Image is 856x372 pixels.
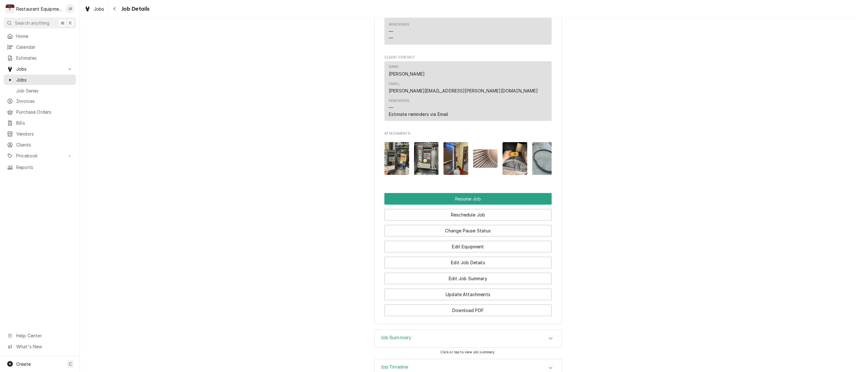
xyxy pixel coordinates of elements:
[16,55,73,61] span: Estimates
[384,137,552,180] span: Attachments
[60,20,65,26] span: ⌘
[16,120,73,126] span: Bills
[4,53,76,63] a: Estimates
[16,131,73,137] span: Vendors
[4,31,76,41] a: Home
[4,75,76,85] a: Jobs
[384,289,552,300] button: Update Attachments
[389,64,399,69] div: Name
[384,55,552,60] span: Client Contact
[4,107,76,117] a: Purchase Orders
[16,361,31,367] span: Create
[66,4,74,13] div: JB
[414,142,439,175] img: GDkTIVeeSd2BHXzSqSog
[384,55,552,123] div: Client Contact
[389,22,409,41] div: Reminders
[16,164,73,171] span: Reports
[440,350,495,354] span: Click or tap to view job summary.
[384,2,552,45] div: Contact
[16,87,73,94] span: Job Series
[389,82,538,94] div: Email
[4,341,76,352] a: Go to What's New
[381,335,412,341] h3: Job Summary
[389,82,400,87] div: Email
[4,151,76,161] a: Go to Pricebook
[16,33,73,39] span: Home
[4,64,76,74] a: Go to Jobs
[384,225,552,236] button: Change Pause Status
[4,140,76,150] a: Clients
[389,104,393,111] div: —
[4,129,76,139] a: Vendors
[15,20,49,26] span: Search anything
[389,35,393,41] div: —
[16,98,73,104] span: Invoices
[384,193,552,205] button: Resume Job
[389,88,538,93] a: [PERSON_NAME][EMAIL_ADDRESS][PERSON_NAME][DOMAIN_NAME]
[4,86,76,96] a: Job Series
[389,98,448,117] div: Reminders
[4,42,76,52] a: Calendar
[384,241,552,252] button: Edit Equipment
[16,77,73,83] span: Jobs
[389,64,425,77] div: Name
[4,118,76,128] a: Bills
[384,305,552,316] button: Download PDF
[4,17,76,28] button: Search anything⌘K
[381,364,408,370] h3: Job Timeline
[473,149,498,168] img: 9fxXQ8v0TjWquQjdeZEv
[384,284,552,300] div: Button Group Row
[375,330,562,347] div: Accordion Header
[443,142,468,175] img: s4Z3lAJRLKSRxKVmBS62
[69,361,72,367] span: C
[389,28,393,35] div: —
[384,2,552,47] div: Location Contact List
[16,332,72,339] span: Help Center
[384,268,552,284] div: Button Group Row
[384,193,552,205] div: Button Group Row
[384,131,552,180] div: Attachments
[389,98,409,103] div: Reminders
[6,4,14,13] div: R
[389,111,448,117] div: Estimate reminders via Email
[384,300,552,316] div: Button Group Row
[110,4,120,14] button: Navigate back
[384,236,552,252] div: Button Group Row
[4,162,76,172] a: Reports
[120,5,150,13] span: Job Details
[503,142,527,175] img: SHcn9zv5S4SmTLwW40Ua
[16,66,63,72] span: Jobs
[69,20,72,26] span: K
[94,6,104,12] span: Jobs
[4,330,76,341] a: Go to Help Center
[16,141,73,148] span: Clients
[384,142,409,175] img: 5wFMdCBiSJKmgQo98gNr
[384,221,552,236] div: Button Group Row
[16,109,73,115] span: Purchase Orders
[384,273,552,284] button: Edit Job Summary
[384,61,552,124] div: Client Contact List
[389,22,409,27] div: Reminders
[384,193,552,316] div: Button Group
[16,6,62,12] div: Restaurant Equipment Diagnostics
[82,4,107,14] a: Jobs
[384,209,552,221] button: Reschedule Job
[66,4,74,13] div: Jaired Brunty's Avatar
[532,142,557,175] img: X8t6FqyETBClI2tilNWr
[6,4,14,13] div: Restaurant Equipment Diagnostics's Avatar
[16,343,72,350] span: What's New
[389,71,425,77] div: [PERSON_NAME]
[375,330,562,347] button: Accordion Details Expand Trigger
[16,152,63,159] span: Pricebook
[384,205,552,221] div: Button Group Row
[384,61,552,121] div: Contact
[384,257,552,268] button: Edit Job Details
[374,330,562,348] div: Job Summary
[384,131,552,136] span: Attachments
[4,96,76,106] a: Invoices
[384,252,552,268] div: Button Group Row
[16,44,73,50] span: Calendar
